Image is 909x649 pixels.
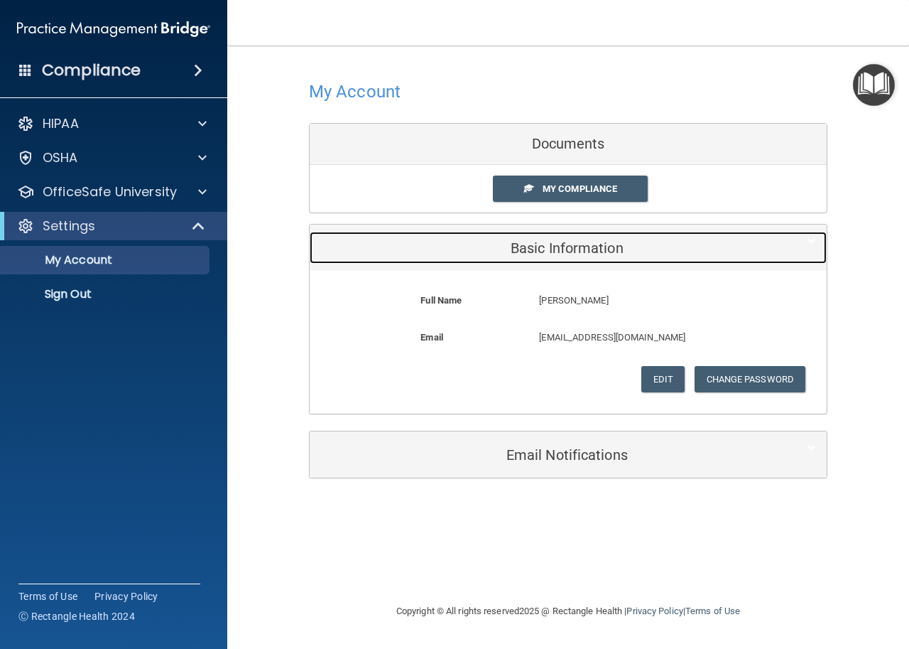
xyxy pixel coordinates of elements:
[539,329,755,346] p: [EMAIL_ADDRESS][DOMAIN_NAME]
[310,124,827,165] div: Documents
[309,82,401,101] h4: My Account
[420,332,443,343] b: Email
[43,183,177,200] p: OfficeSafe University
[539,292,755,309] p: [PERSON_NAME]
[42,60,141,80] h4: Compliance
[9,287,203,301] p: Sign Out
[626,606,682,616] a: Privacy Policy
[17,149,207,166] a: OSHA
[420,295,462,306] b: Full Name
[94,589,158,604] a: Privacy Policy
[18,609,135,623] span: Ⓒ Rectangle Health 2024
[17,115,207,132] a: HIPAA
[9,253,203,267] p: My Account
[320,240,773,256] h5: Basic Information
[309,589,827,634] div: Copyright © All rights reserved 2025 @ Rectangle Health | |
[320,439,816,471] a: Email Notifications
[43,115,79,132] p: HIPAA
[17,218,206,235] a: Settings
[17,183,207,200] a: OfficeSafe University
[853,64,895,106] button: Open Resource Center
[695,366,806,392] button: Change Password
[43,149,78,166] p: OSHA
[320,447,773,463] h5: Email Notifications
[543,183,617,194] span: My Compliance
[320,232,816,264] a: Basic Information
[17,15,210,43] img: PMB logo
[43,218,95,235] p: Settings
[685,606,740,616] a: Terms of Use
[18,589,77,604] a: Terms of Use
[641,366,685,392] button: Edit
